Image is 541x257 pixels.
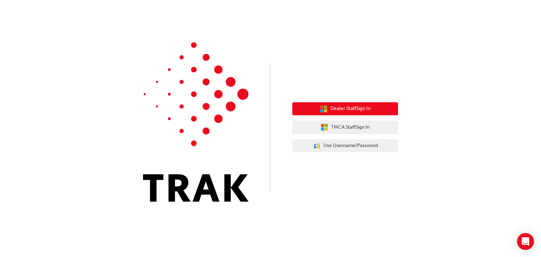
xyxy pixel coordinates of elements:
span: Use Username/Password [323,142,378,150]
button: Use Username/Password [292,139,398,153]
button: TMCA StaffSign In [292,121,398,134]
span: TMCA Staff Sign In [331,123,370,131]
div: Open Intercom Messenger [517,233,534,250]
img: Trak [143,42,249,202]
span: Dealer Staff Sign In [330,105,371,113]
button: Dealer StaffSign In [292,102,398,116]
